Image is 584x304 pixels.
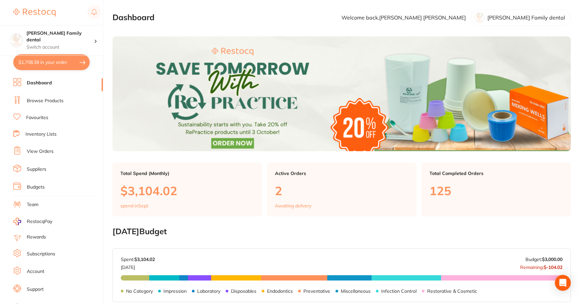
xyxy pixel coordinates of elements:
p: Restorative & Cosmetic [427,288,477,294]
span: RestocqPay [27,218,52,225]
a: Subscriptions [27,251,55,257]
p: Switch account [26,44,94,51]
strong: $3,000.00 [542,256,562,262]
a: Browse Products [27,98,64,104]
button: $1,708.39 in your order [13,54,90,70]
p: spend in Sept [120,203,148,208]
a: Inventory Lists [25,131,57,138]
a: Rewards [27,234,46,240]
a: Team [27,201,38,208]
strong: $-104.02 [544,264,562,270]
p: Awaiting delivery [275,203,311,208]
p: Preventative [303,288,330,294]
p: Impression [163,288,187,294]
p: Total Completed Orders [429,171,563,176]
a: Dashboard [27,80,52,86]
strong: $3,104.02 [134,256,155,262]
a: RestocqPay [13,218,52,225]
a: View Orders [27,148,54,155]
a: Restocq Logo [13,5,56,20]
a: Active Orders2Awaiting delivery [267,163,416,216]
p: 2 [275,184,408,197]
a: Account [27,268,44,275]
p: Miscellaneous [341,288,371,294]
p: Total Spend (Monthly) [120,171,254,176]
img: Restocq Logo [13,9,56,17]
p: Remaining: [520,262,562,270]
img: Westbrook Family dental [10,34,23,46]
p: $3,104.02 [120,184,254,197]
p: Laboratory [197,288,220,294]
h4: Westbrook Family dental [26,30,94,43]
p: Active Orders [275,171,408,176]
p: [PERSON_NAME] Family dental [487,15,565,21]
p: Welcome back, [PERSON_NAME] [PERSON_NAME] [341,15,466,21]
p: Infection Control [381,288,417,294]
p: Spent: [121,257,155,262]
a: Suppliers [27,166,46,173]
div: Open Intercom Messenger [555,275,571,291]
p: No Category [126,288,153,294]
a: Favourites [26,114,48,121]
img: RestocqPay [13,218,21,225]
img: Dashboard [112,36,571,151]
p: Disposables [231,288,256,294]
a: Total Spend (Monthly)$3,104.02spend inSept [112,163,262,216]
p: [DATE] [121,262,155,270]
p: Budget: [525,257,562,262]
p: 125 [429,184,563,197]
a: Support [27,286,44,293]
h2: Dashboard [112,13,155,22]
a: Budgets [27,184,45,191]
h2: [DATE] Budget [112,227,571,236]
a: Total Completed Orders125 [422,163,571,216]
p: Endodontics [267,288,293,294]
